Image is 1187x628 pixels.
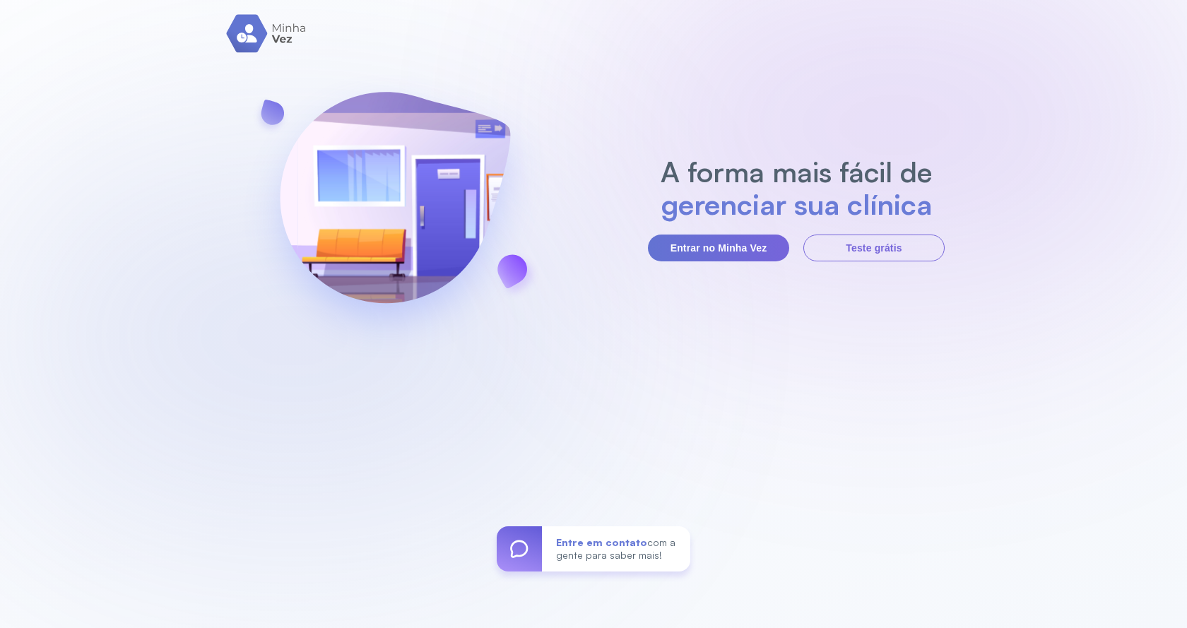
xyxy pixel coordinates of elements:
img: logo.svg [226,14,307,53]
a: Entre em contatocom a gente para saber mais! [497,526,690,571]
button: Teste grátis [803,235,945,261]
span: Entre em contato [556,536,647,548]
button: Entrar no Minha Vez [648,235,789,261]
h2: gerenciar sua clínica [654,188,940,220]
img: banner-login.svg [242,54,548,362]
h2: A forma mais fácil de [654,155,940,188]
div: com a gente para saber mais! [542,526,690,571]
